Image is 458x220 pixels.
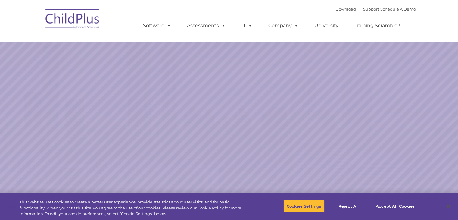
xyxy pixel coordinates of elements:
button: Accept All Cookies [372,200,418,212]
a: Assessments [181,20,232,32]
a: IT [235,20,258,32]
a: Company [262,20,304,32]
button: Reject All [330,200,367,212]
a: Software [137,20,177,32]
div: This website uses cookies to create a better user experience, provide statistics about user visit... [20,199,252,217]
button: Cookies Settings [283,200,325,212]
a: Learn More [311,137,388,157]
font: | [335,7,416,11]
a: Training Scramble!! [348,20,406,32]
a: University [308,20,344,32]
button: Close [442,200,455,213]
a: Support [363,7,379,11]
a: Schedule A Demo [380,7,416,11]
img: ChildPlus by Procare Solutions [42,5,103,35]
a: Download [335,7,356,11]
